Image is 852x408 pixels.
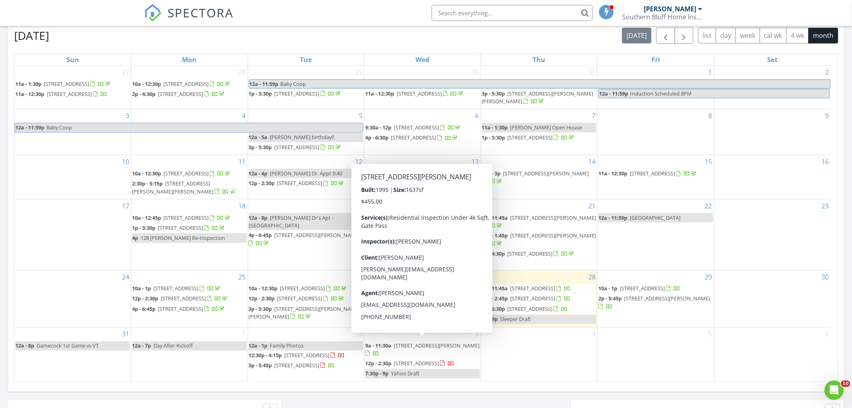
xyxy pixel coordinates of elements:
a: 9a - 10:30a [STREET_ADDRESS] [365,284,480,294]
a: 1p - 3:30p [STREET_ADDRESS] [132,224,226,231]
span: 2p - 5:45p [598,295,622,302]
span: 128 [PERSON_NAME] Re-Inspection [141,234,225,241]
a: 10a - 1p [STREET_ADDRESS] [598,284,713,294]
td: Go to August 15, 2025 [598,155,714,200]
span: 4p - 6:45p [132,306,155,313]
a: Go to August 27, 2025 [470,271,481,283]
span: [STREET_ADDRESS] [394,124,439,131]
span: 3p - 5:30p [249,144,272,151]
a: Go to September 5, 2025 [707,328,714,341]
a: 11a - 12:30p [STREET_ADDRESS] [15,90,130,99]
a: 4p - 6:30p [STREET_ADDRESS] [365,133,480,143]
span: [STREET_ADDRESS] [508,134,553,141]
td: Go to August 26, 2025 [248,271,364,327]
a: Go to August 8, 2025 [707,109,714,122]
button: list [698,28,716,44]
a: Go to September 3, 2025 [474,328,481,341]
a: 1p - 3:30p [STREET_ADDRESS] [249,90,343,97]
a: 12p - 2:30p [STREET_ADDRESS] [365,359,480,369]
a: 2p - 5p [STREET_ADDRESS][PERSON_NAME] [365,232,469,247]
span: 11a - 12:30p [598,170,627,177]
button: cal wk [760,28,787,44]
td: Go to August 21, 2025 [481,200,598,271]
span: [PERSON_NAME] Open House [511,124,582,131]
span: 10a - 12:45p [132,214,161,221]
img: The Best Home Inspection Software - Spectora [144,4,162,22]
span: Gamecock 1st Game vs VT [37,342,99,350]
a: 12p - 2:30p [STREET_ADDRESS] [249,179,345,187]
td: Go to August 6, 2025 [364,109,481,155]
a: 3p - 5:30p [STREET_ADDRESS][PERSON_NAME][PERSON_NAME] [482,89,597,106]
span: 9a - 11:30a [365,342,391,350]
a: 12:30p - 4:15p [STREET_ADDRESS] [249,352,345,359]
a: 4p - 6:45p [STREET_ADDRESS][PERSON_NAME] [365,249,480,266]
span: [STREET_ADDRESS] [163,170,209,177]
td: Go to August 16, 2025 [714,155,831,200]
span: Baby Coop [281,80,306,87]
a: 11a - 12:30p [STREET_ADDRESS] [365,89,480,99]
a: 2p - 4:30p [STREET_ADDRESS] [482,249,597,259]
td: Go to August 22, 2025 [598,200,714,271]
span: 12a - 8p [249,214,268,221]
a: 10a - 12:45p [STREET_ADDRESS] [132,214,232,221]
span: 9a - 11:45a [482,214,508,221]
a: 2p - 5:45p [STREET_ADDRESS][PERSON_NAME] [598,294,713,312]
span: 9:30a - 12p [365,124,391,131]
span: [STREET_ADDRESS][PERSON_NAME][PERSON_NAME] [482,90,594,105]
a: 10a - 12:30p [STREET_ADDRESS] [132,80,232,87]
td: Go to August 30, 2025 [714,271,831,327]
span: 12p - 2:30p [249,295,275,302]
span: [STREET_ADDRESS] [511,285,556,292]
a: Go to August 4, 2025 [241,109,248,122]
a: 10a - 1p [STREET_ADDRESS][PERSON_NAME] [365,213,480,231]
span: [STREET_ADDRESS] [391,295,436,302]
span: [STREET_ADDRESS][PERSON_NAME] [511,232,596,239]
td: Go to July 28, 2025 [131,66,248,109]
a: 9a - 11:45a [STREET_ADDRESS] [482,285,571,292]
td: Go to August 28, 2025 [481,271,598,327]
a: Friday [650,54,662,65]
a: Go to September 6, 2025 [824,328,831,341]
a: 8a - 11:45a [STREET_ADDRESS] [365,170,462,177]
span: 12a - 11:59p [599,90,629,98]
a: 10a - 12:30p [STREET_ADDRESS] [132,170,232,177]
a: 10a - 12:30p [STREET_ADDRESS] [132,169,247,179]
a: Go to July 30, 2025 [470,66,481,79]
span: 4p - 6:45p [249,231,272,239]
a: 10a - 12:30p [STREET_ADDRESS] [132,79,247,89]
span: 1p - 3:30p [249,90,272,97]
a: Go to August 24, 2025 [120,271,131,283]
td: Go to August 14, 2025 [481,155,598,200]
a: 1p - 3:30p [STREET_ADDRESS] [132,223,247,233]
span: 12p - 2:30p [249,179,275,187]
button: day [716,28,736,44]
a: Go to August 15, 2025 [703,155,714,168]
span: [STREET_ADDRESS] [275,90,320,97]
td: Go to August 3, 2025 [14,109,131,155]
td: Go to August 8, 2025 [598,109,714,155]
a: 12p - 2:30p [STREET_ADDRESS] [132,295,229,302]
span: 10a - 12:30p [132,80,161,87]
span: [STREET_ADDRESS][PERSON_NAME] [394,342,480,350]
span: 4p - 6:45p [365,250,389,257]
td: Go to August 25, 2025 [131,271,248,327]
td: Go to September 3, 2025 [364,327,481,382]
a: 10a - 1p [STREET_ADDRESS] [132,284,247,294]
span: 3p - 5:30p [249,306,272,313]
span: 3p - 5:30p [482,90,505,97]
a: Go to August 20, 2025 [470,200,481,212]
a: Go to August 5, 2025 [357,109,364,122]
span: 12p - 2:30p [132,295,158,302]
a: 3p - 5:30p [STREET_ADDRESS] [249,144,343,151]
a: Go to August 17, 2025 [120,200,131,212]
input: Search everything... [432,5,593,21]
a: 4p - 6:45p [STREET_ADDRESS] [132,306,226,313]
a: Go to July 28, 2025 [237,66,248,79]
span: 12a - 4p [249,170,268,177]
a: 3p - 5:30p [STREET_ADDRESS][PERSON_NAME][PERSON_NAME] [249,305,364,322]
span: 9a - 11:45a [482,285,508,292]
a: SPECTORA [144,11,234,28]
a: 2p - 4:30p [STREET_ADDRESS] [482,250,576,257]
span: [GEOGRAPHIC_DATA] [630,214,680,221]
a: Monday [180,54,198,65]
